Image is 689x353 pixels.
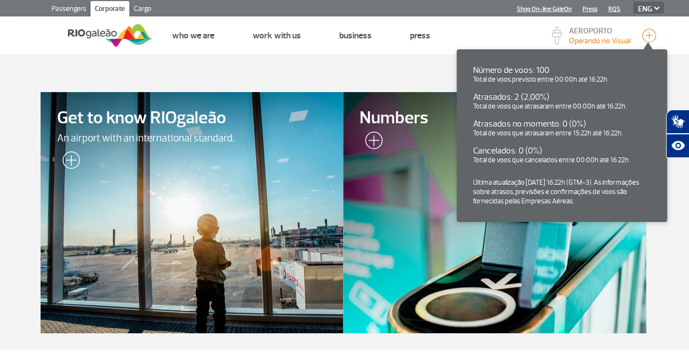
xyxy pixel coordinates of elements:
[47,1,90,19] a: Passengers
[666,134,689,158] button: Abrir recursos assistivos.
[409,30,430,41] a: Press
[129,1,156,19] a: Cargo
[339,30,371,41] a: Business
[473,129,623,138] small: Total de voos que atrasaram entre 15:22h até 16:22h.
[57,151,80,173] img: leia-mais
[608,5,620,13] a: RQS
[583,5,597,13] a: Press
[473,156,630,164] small: Total de voos que cancelados entre 00:00h até 16:22h.
[473,93,651,101] p: Atrasados: 2 (2,00%)
[473,75,608,84] small: Total de voos previsto entre 00:00h até 16:22h.
[360,109,630,128] span: Numbers
[569,27,631,35] p: AEROPORTO
[360,132,383,153] img: leia-mais
[473,146,651,155] p: Cancelados: 0 (0%)
[569,35,631,47] p: Visibilidade de 10000m
[666,110,689,158] div: Plugin de acessibilidade da Hand Talk.
[90,1,129,19] a: Corporate
[57,132,327,145] span: An airport with an international standard.
[473,66,651,75] p: Número de voos: 100
[473,178,639,206] small: Última atualização [DATE] 16:22h (GTM-3). As informações sobre atrasos, previsões e confirmações ...
[172,30,214,41] a: Who we are
[517,5,572,13] a: Shop On-line GaleOn
[666,110,689,134] button: Abrir tradutor de língua de sinais.
[41,92,344,333] a: Get to know RIOgaleãoAn airport with an international standard.
[252,30,300,41] a: Work with us
[57,109,327,128] span: Get to know RIOgaleão
[343,92,646,333] a: Numbers
[473,102,627,111] small: Total de voos que atrasaram entre 00:00h até 16:22h.
[473,119,651,128] p: Atrasados no momento: 0 (0%)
